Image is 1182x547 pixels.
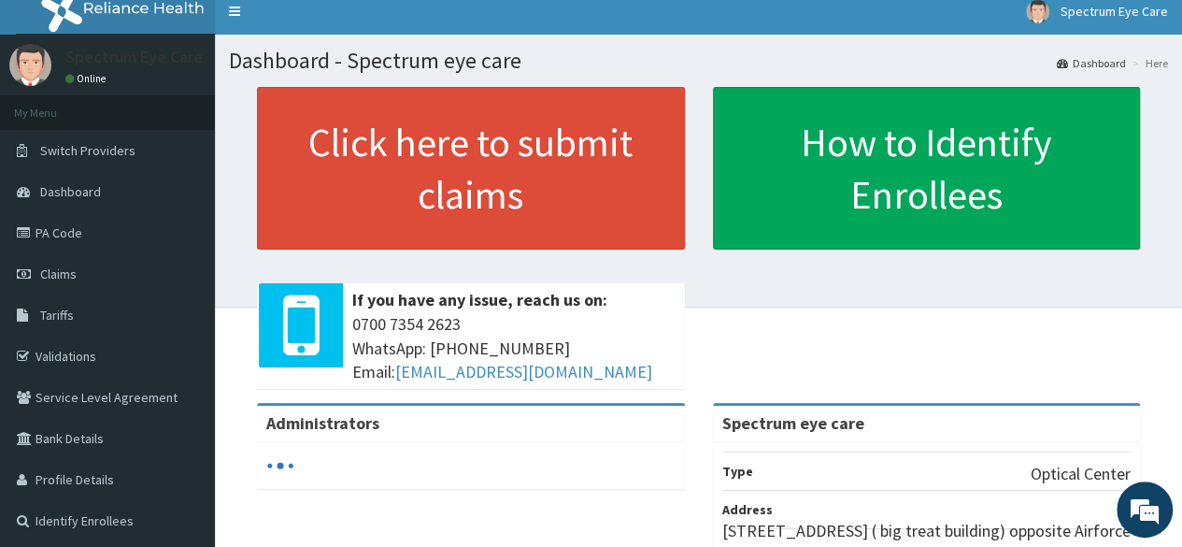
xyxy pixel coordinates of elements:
a: How to Identify Enrollees [713,87,1141,250]
a: Online [65,72,110,85]
p: Optical Center [1031,462,1131,486]
h1: Dashboard - Spectrum eye care [229,49,1168,73]
a: Dashboard [1057,55,1126,71]
textarea: Type your message and hit 'Enter' [9,355,356,421]
span: Spectrum Eye Care [1061,3,1168,20]
b: Address [722,501,773,518]
img: d_794563401_company_1708531726252_794563401 [35,94,76,140]
span: Switch Providers [40,142,135,159]
span: Tariffs [40,307,74,324]
a: [EMAIL_ADDRESS][DOMAIN_NAME] [395,361,652,382]
div: Minimize live chat window [306,9,351,54]
img: User Image [9,44,51,86]
b: Type [722,463,753,480]
b: Administrators [266,412,379,434]
svg: audio-loading [266,452,294,480]
p: Spectrum Eye Care [65,49,203,65]
span: Dashboard [40,183,101,200]
b: If you have any issue, reach us on: [352,289,607,310]
span: 0700 7354 2623 WhatsApp: [PHONE_NUMBER] Email: [352,312,676,384]
li: Here [1128,55,1168,71]
strong: Spectrum eye care [722,412,864,434]
div: Chat with us now [97,105,314,129]
span: Claims [40,266,77,282]
span: We're online! [108,158,258,347]
a: Click here to submit claims [257,87,685,250]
